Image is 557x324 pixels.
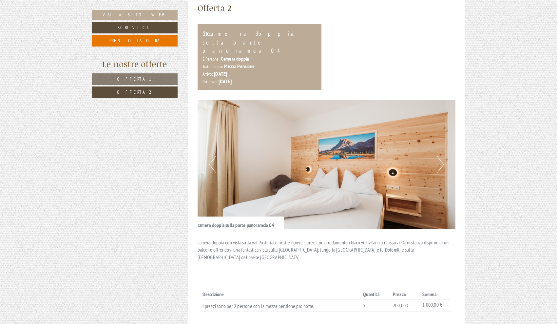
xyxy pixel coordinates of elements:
th: Descrizione [202,289,361,299]
button: Invia [210,173,259,184]
small: 15:43 [10,32,79,36]
td: I prezzi sono per 2 persone con la mezza pensione pro notte. [202,299,361,311]
div: Pension Sonnenhof [10,19,79,24]
b: [DATE] [219,78,232,85]
small: Arrivo: [202,71,213,77]
span: Offerta 1 [117,76,153,82]
b: 1x [202,29,209,38]
small: Partenza: [202,79,218,85]
div: Le nostre offerte [92,58,178,70]
small: Trattamento: [202,64,223,69]
span: Offerta 2 [117,89,153,95]
p: camera doppia con vista sulla val PusteriaLe nostre nuove stanze con arredamento chiaro vi invita... [198,239,456,261]
td: 1.000,00 € [420,299,451,311]
a: Prenota ora [92,35,178,47]
div: camera doppia sulla parte panoramcia 04 [202,29,317,55]
button: Previous [209,156,216,173]
div: Buon giorno, come possiamo aiutarla? [5,18,82,38]
th: Prezzo [390,289,420,299]
span: 200,00 € [393,302,409,309]
td: 5 [360,299,390,311]
div: giovedì [117,5,141,16]
b: [DATE] [214,70,227,77]
a: Vai al sito web [92,10,178,20]
small: 2 Persone: [202,56,220,62]
button: Next [437,156,444,173]
a: Scrivici [92,22,178,33]
th: Quantità [360,289,390,299]
img: image [198,100,456,229]
div: camera doppia sulla parte panoramcia 04 [198,217,284,229]
b: Camera doppia [221,55,249,62]
div: Offerta 2 [198,2,232,14]
th: Somma [420,289,451,299]
b: Mezza Pensione [224,63,255,69]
